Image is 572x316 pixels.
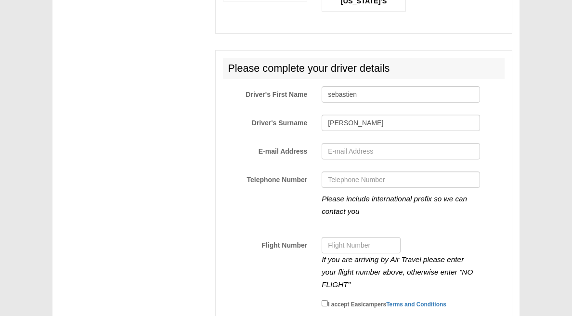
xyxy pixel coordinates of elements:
label: E-mail Address [216,143,314,156]
input: I accept EasicampersTerms and Conditions [322,300,328,306]
label: Telephone Number [216,171,314,184]
h2: Please complete your driver details [223,58,505,79]
input: Flight Number [322,237,401,253]
input: Telephone Number [322,171,480,188]
label: Driver's Surname [216,115,314,128]
input: Driver's First Name [322,86,480,103]
a: Terms and Conditions [386,301,446,308]
input: Driver's Surname [322,115,480,131]
small: I accept Easicampers [328,301,446,308]
label: Flight Number [216,237,314,250]
input: E-mail Address [322,143,480,159]
i: Please include international prefix so we can contact you [322,195,467,215]
i: If you are arriving by Air Travel please enter your flight number above, otherwise enter "NO FLIGHT" [322,255,473,288]
label: Driver's First Name [216,86,314,99]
